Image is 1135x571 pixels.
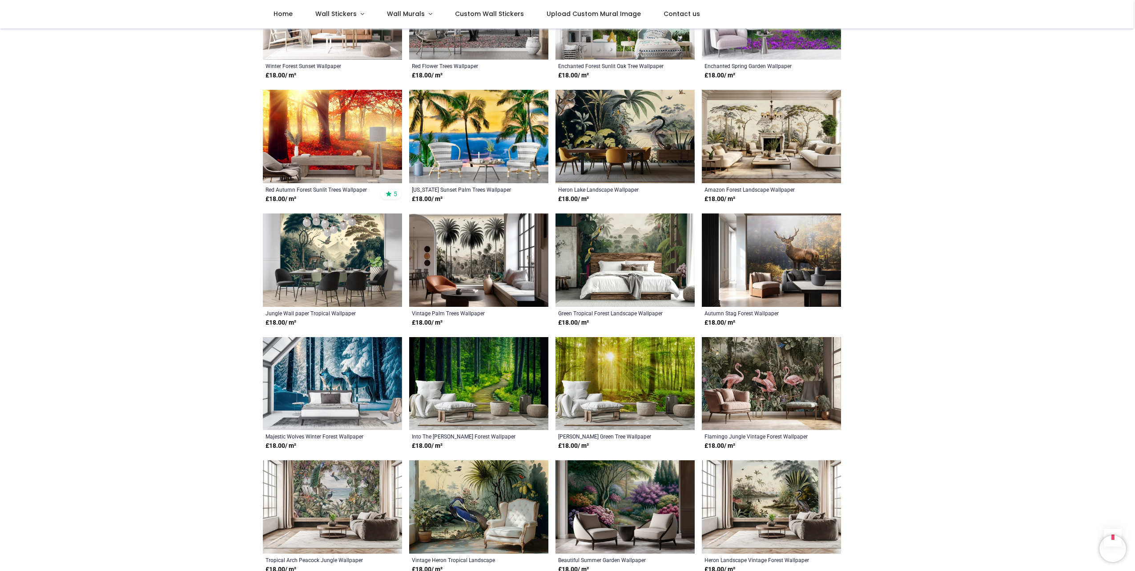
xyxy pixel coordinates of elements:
[704,310,812,317] a: Autumn Stag Forest Wallpaper
[704,62,812,69] a: Enchanted Spring Garden Wallpaper
[702,337,841,430] img: Flamingo Jungle Vintage Forest Wall Mural Wallpaper
[263,460,402,554] img: Tropical Arch Peacock Jungle Wall Mural Wallpaper
[266,433,373,440] a: Majestic Wolves Winter Forest Wallpaper
[274,9,293,18] span: Home
[409,213,548,307] img: Vintage Palm Trees Wall Mural Wallpaper
[704,71,735,80] strong: £ 18.00 / m²
[558,433,665,440] a: [PERSON_NAME] Green Tree Wallpaper
[1099,535,1126,562] iframe: Brevo live chat
[558,195,589,204] strong: £ 18.00 / m²
[455,9,524,18] span: Custom Wall Stickers
[412,186,519,193] a: [US_STATE] Sunset Palm Trees Wallpaper
[266,186,373,193] a: Red Autumn Forest Sunlit Trees Wallpaper
[412,71,443,80] strong: £ 18.00 / m²
[266,310,373,317] a: Jungle Wall paper Tropical Wallpaper
[558,71,589,80] strong: £ 18.00 / m²
[412,442,443,450] strong: £ 18.00 / m²
[266,71,296,80] strong: £ 18.00 / m²
[704,556,812,563] a: Heron Landscape Vintage Forest Wallpaper
[702,90,841,183] img: Amazon Forest Landscape Wall Mural Wallpaper
[704,433,812,440] a: Flamingo Jungle Vintage Forest Wallpaper
[555,213,695,307] img: Green Tropical Forest Landscape Wall Mural Wallpaper
[547,9,641,18] span: Upload Custom Mural Image
[704,318,735,327] strong: £ 18.00 / m²
[412,310,519,317] a: Vintage Palm Trees Wallpaper
[266,195,296,204] strong: £ 18.00 / m²
[555,337,695,430] img: Forest Sun Green Tree Wall Mural Wallpaper
[409,337,548,430] img: Into The woods Forest Wall Mural Wallpaper
[394,190,397,198] span: 5
[702,460,841,554] img: Heron Landscape Vintage Forest Wall Mural Wallpaper
[558,186,665,193] a: Heron Lake Landscape Wallpaper
[702,213,841,307] img: Autumn Stag Forest Wall Mural Wallpaper
[412,556,519,563] a: Vintage Heron Tropical Landscape Chinoiserie Wallpaper
[315,9,357,18] span: Wall Stickers
[412,62,519,69] a: Red Flower Trees Wallpaper
[555,90,695,183] img: Heron Lake Landscape Wall Mural Wallpaper
[263,213,402,307] img: Jungle Wall paper Tropical Wall Mural Wallpaper
[266,556,373,563] a: Tropical Arch Peacock Jungle Wallpaper
[263,90,402,183] img: Red Autumn Forest Sunlit Trees Wall Mural Wallpaper
[412,318,443,327] strong: £ 18.00 / m²
[409,90,548,183] img: Hawaii Sunset Palm Trees Wall Mural Wallpaper
[558,310,665,317] a: Green Tropical Forest Landscape Wallpaper
[412,195,443,204] strong: £ 18.00 / m²
[266,318,296,327] strong: £ 18.00 / m²
[558,318,589,327] strong: £ 18.00 / m²
[387,9,425,18] span: Wall Murals
[704,442,735,450] strong: £ 18.00 / m²
[558,62,665,69] a: Enchanted Forest Sunlit Oak Tree Wallpaper
[558,556,665,563] a: Beautiful Summer Garden Wallpaper
[409,460,548,554] img: Vintage Heron Tropical Landscape Chinoiserie Wall Mural Wallpaper
[266,62,373,69] a: Winter Forest Sunset Wallpaper
[558,442,589,450] strong: £ 18.00 / m²
[664,9,700,18] span: Contact us
[412,433,519,440] a: Into The [PERSON_NAME] Forest Wallpaper
[704,186,812,193] a: Amazon Forest Landscape Wallpaper
[704,195,735,204] strong: £ 18.00 / m²
[266,442,296,450] strong: £ 18.00 / m²
[263,337,402,430] img: Majestic Wolves Winter Forest Wall Mural Wallpaper
[555,460,695,554] img: Beautiful Summer Garden Wall Mural Wallpaper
